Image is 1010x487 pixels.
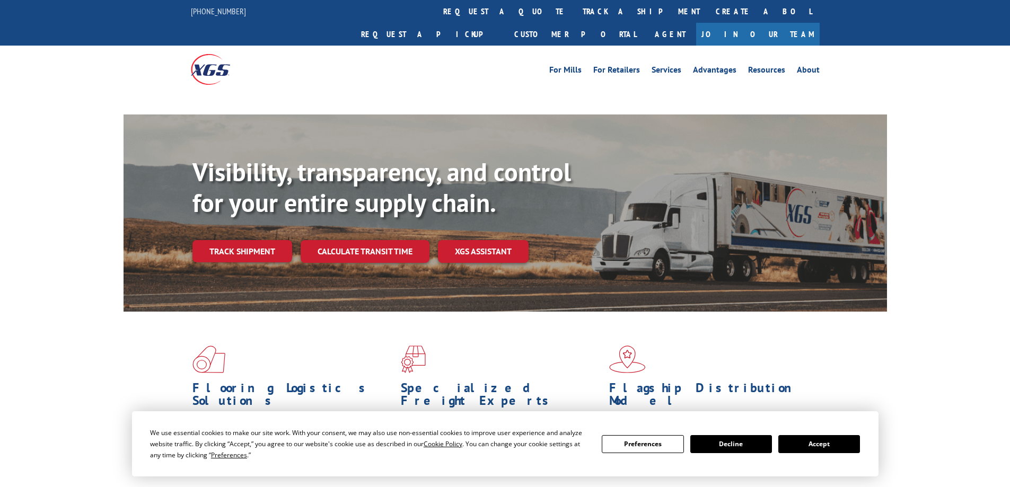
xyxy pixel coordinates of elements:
[602,435,683,453] button: Preferences
[609,382,810,412] h1: Flagship Distribution Model
[748,66,785,77] a: Resources
[424,439,462,448] span: Cookie Policy
[778,435,860,453] button: Accept
[192,155,571,219] b: Visibility, transparency, and control for your entire supply chain.
[693,66,736,77] a: Advantages
[652,66,681,77] a: Services
[353,23,506,46] a: Request a pickup
[301,240,429,263] a: Calculate transit time
[192,346,225,373] img: xgs-icon-total-supply-chain-intelligence-red
[150,427,589,461] div: We use essential cookies to make our site work. With your consent, we may also use non-essential ...
[644,23,696,46] a: Agent
[696,23,820,46] a: Join Our Team
[549,66,582,77] a: For Mills
[132,411,879,476] div: Cookie Consent Prompt
[401,346,426,373] img: xgs-icon-focused-on-flooring-red
[211,450,247,459] span: Preferences
[609,346,646,373] img: xgs-icon-flagship-distribution-model-red
[401,382,601,412] h1: Specialized Freight Experts
[797,66,820,77] a: About
[593,66,640,77] a: For Retailers
[191,6,246,16] a: [PHONE_NUMBER]
[192,382,393,412] h1: Flooring Logistics Solutions
[690,435,772,453] button: Decline
[506,23,644,46] a: Customer Portal
[438,240,529,263] a: XGS ASSISTANT
[192,240,292,262] a: Track shipment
